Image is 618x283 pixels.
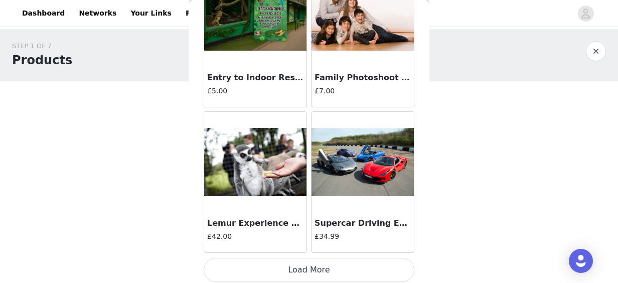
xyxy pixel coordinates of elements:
h3: Supercar Driving Experience ([DATE]) [315,217,411,229]
a: Your Links [124,2,178,25]
h4: £5.00 [207,86,303,96]
a: Networks [73,2,122,25]
a: Dashboard [16,2,71,25]
button: Load More [204,258,414,282]
h4: £42.00 [207,231,303,242]
div: STEP 1 OF 7 [12,41,72,51]
div: avatar [581,6,590,22]
h3: Family Photoshoot & Framed Print �7 ([DATE]) [315,72,411,84]
img: Lemur Experience at Hoo Zoo (1 Sept) [204,128,306,197]
h3: Entry to Indoor Rescue Zoo Experience ([DATE]) [207,72,303,84]
img: Supercar Driving Experience (1 Sept) [312,128,414,197]
h4: £34.99 [315,231,411,242]
div: Open Intercom Messenger [569,249,593,273]
h1: Products [12,51,72,69]
h3: Lemur Experience at [GEOGRAPHIC_DATA] ([DATE]) [207,217,303,229]
a: Payouts [180,2,223,25]
h4: £7.00 [315,86,411,96]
